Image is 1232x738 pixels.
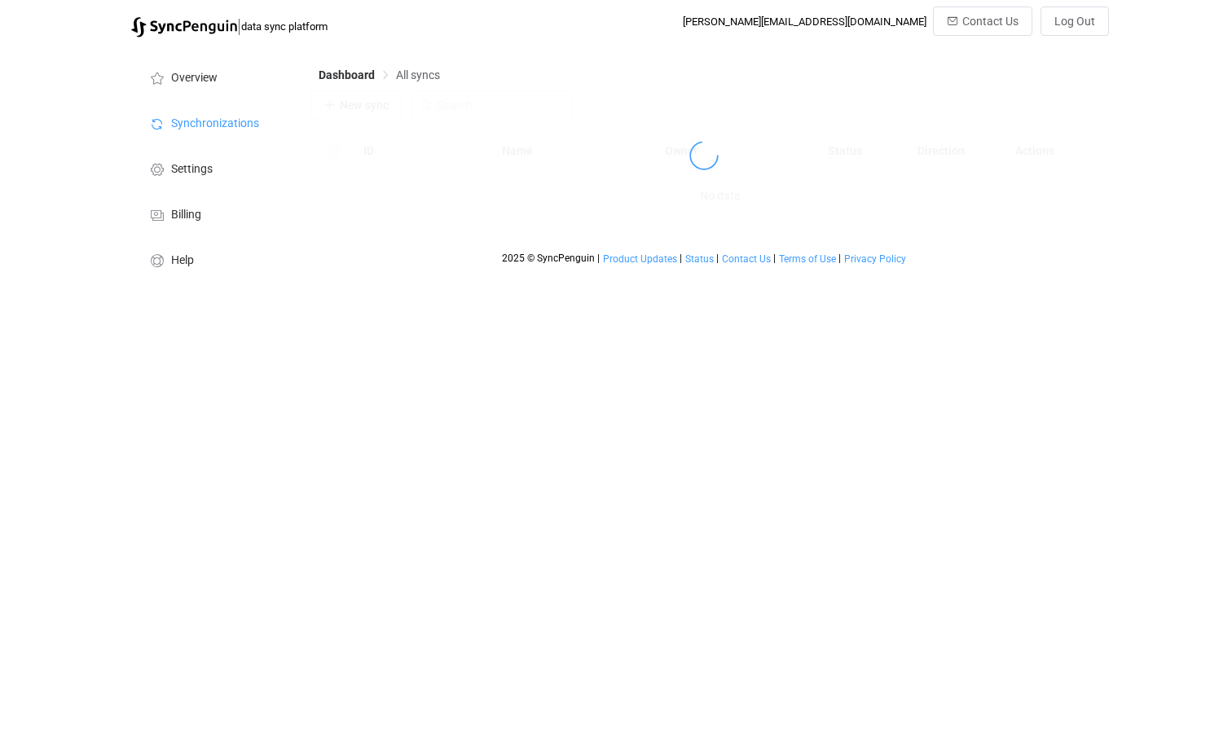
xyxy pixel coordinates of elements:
span: Help [171,254,194,267]
span: Terms of Use [779,253,836,265]
a: Synchronizations [131,99,294,145]
span: Dashboard [319,68,375,81]
a: Settings [131,145,294,191]
span: | [680,253,682,264]
span: Contact Us [722,253,771,265]
span: Billing [171,209,201,222]
span: | [237,15,241,37]
div: Breadcrumb [319,69,440,81]
div: [PERSON_NAME][EMAIL_ADDRESS][DOMAIN_NAME] [683,15,926,28]
span: | [597,253,600,264]
span: Privacy Policy [844,253,906,265]
a: Terms of Use [778,253,837,265]
a: Privacy Policy [843,253,907,265]
a: Help [131,236,294,282]
button: Log Out [1041,7,1109,36]
span: All syncs [396,68,440,81]
span: | [716,253,719,264]
img: syncpenguin.svg [131,17,237,37]
span: data sync platform [241,20,328,33]
span: | [773,253,776,264]
span: Product Updates [603,253,677,265]
a: Overview [131,54,294,99]
a: Contact Us [721,253,772,265]
span: Contact Us [962,15,1019,28]
a: Billing [131,191,294,236]
a: Status [684,253,715,265]
span: Overview [171,72,218,85]
button: Contact Us [933,7,1032,36]
span: Settings [171,163,213,176]
a: |data sync platform [131,15,328,37]
span: Status [685,253,714,265]
span: Log Out [1054,15,1095,28]
span: Synchronizations [171,117,259,130]
span: 2025 © SyncPenguin [502,253,595,264]
a: Product Updates [602,253,678,265]
span: | [838,253,841,264]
